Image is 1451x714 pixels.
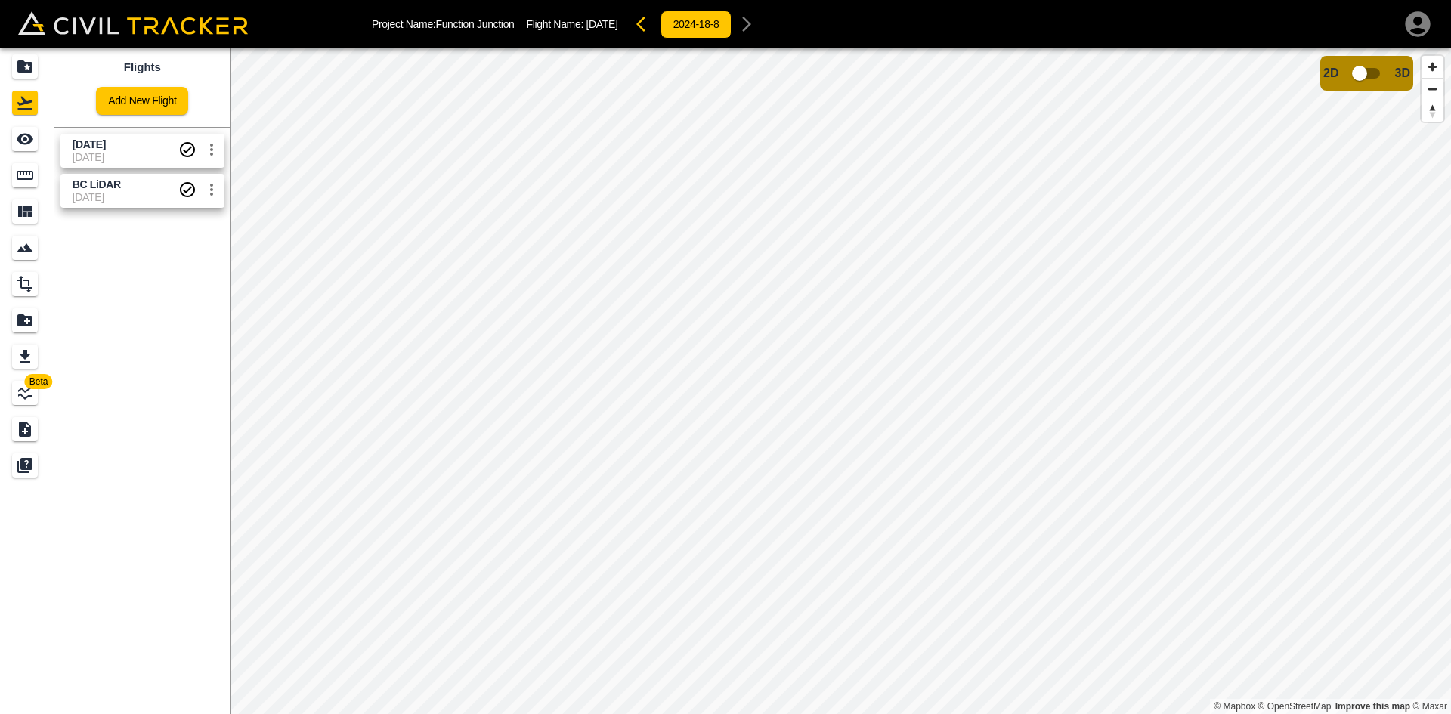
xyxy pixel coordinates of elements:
span: [DATE] [586,18,618,30]
span: 3D [1395,66,1410,80]
p: Project Name: Function Junction [372,18,515,30]
canvas: Map [230,48,1451,714]
button: Reset bearing to north [1422,100,1443,122]
a: Map feedback [1335,701,1410,712]
button: Zoom in [1422,56,1443,78]
button: 2024-18-8 [661,11,732,39]
span: 2D [1323,66,1338,80]
img: Civil Tracker [18,11,248,35]
button: Zoom out [1422,78,1443,100]
a: Maxar [1412,701,1447,712]
a: OpenStreetMap [1258,701,1332,712]
p: Flight Name: [527,18,618,30]
a: Mapbox [1214,701,1255,712]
